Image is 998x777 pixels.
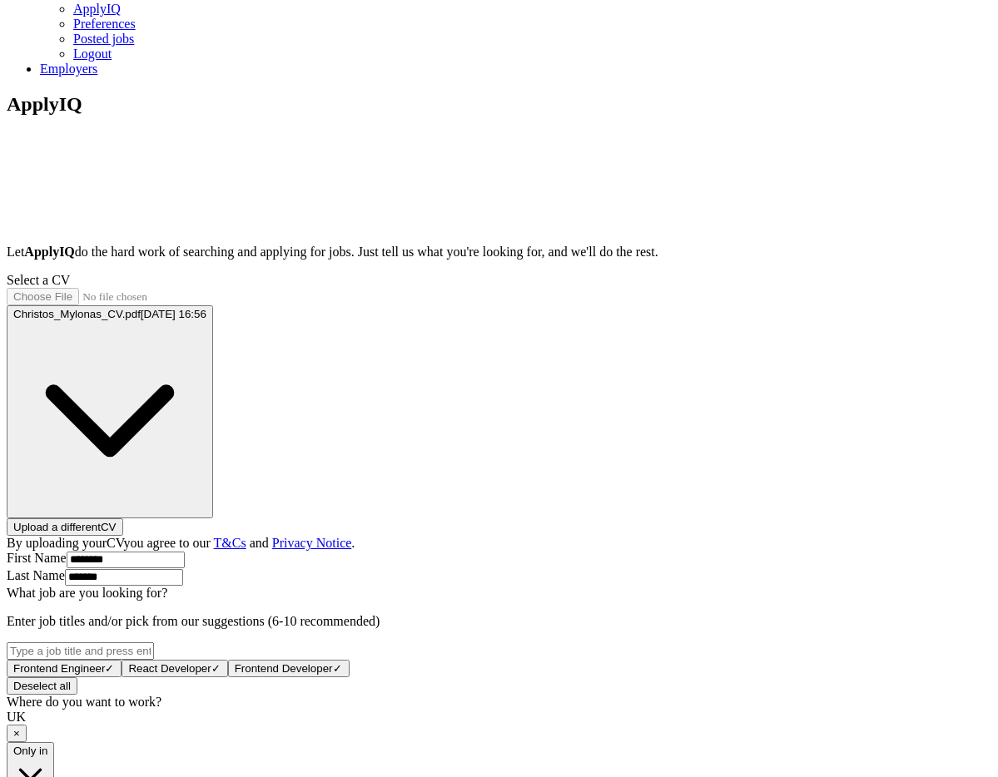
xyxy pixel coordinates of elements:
span: ✓ [333,662,342,675]
a: Employers [40,62,97,76]
label: Last Name [7,568,65,582]
div: UK [7,710,991,725]
h1: ApplyIQ [7,93,991,116]
label: What job are you looking for? [7,586,167,600]
a: T&Cs [214,536,246,550]
a: Posted jobs [73,32,134,46]
span: Frontend Engineer [13,662,105,675]
label: First Name [7,551,67,565]
span: × [13,727,20,740]
input: Type a job title and press enter [7,642,154,660]
a: ApplyIQ [73,2,121,16]
label: Select a CV [7,273,70,287]
span: Christos_Mylonas_CV.pdf [13,308,141,320]
p: Enter job titles and/or pick from our suggestions (6-10 recommended) [7,614,991,629]
a: Privacy Notice [272,536,352,550]
button: Frontend Developer✓ [228,660,350,677]
span: ✓ [105,662,114,675]
strong: ApplyIQ [24,245,74,259]
a: Logout [73,47,112,61]
button: Christos_Mylonas_CV.pdf[DATE] 16:56 [7,305,213,518]
span: Frontend Developer [235,662,333,675]
p: Let do the hard work of searching and applying for jobs. Just tell us what you're looking for, an... [7,245,991,260]
span: React Developer [128,662,211,675]
button: Frontend Engineer✓ [7,660,122,677]
button: React Developer✓ [122,660,227,677]
button: Deselect all [7,677,77,695]
div: By uploading your CV you agree to our and . [7,536,991,551]
button: Upload a differentCV [7,518,123,536]
label: Where do you want to work? [7,695,161,709]
span: [DATE] 16:56 [141,308,206,320]
span: Only in [13,745,47,757]
button: × [7,725,27,742]
span: ✓ [211,662,221,675]
a: Preferences [73,17,136,31]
